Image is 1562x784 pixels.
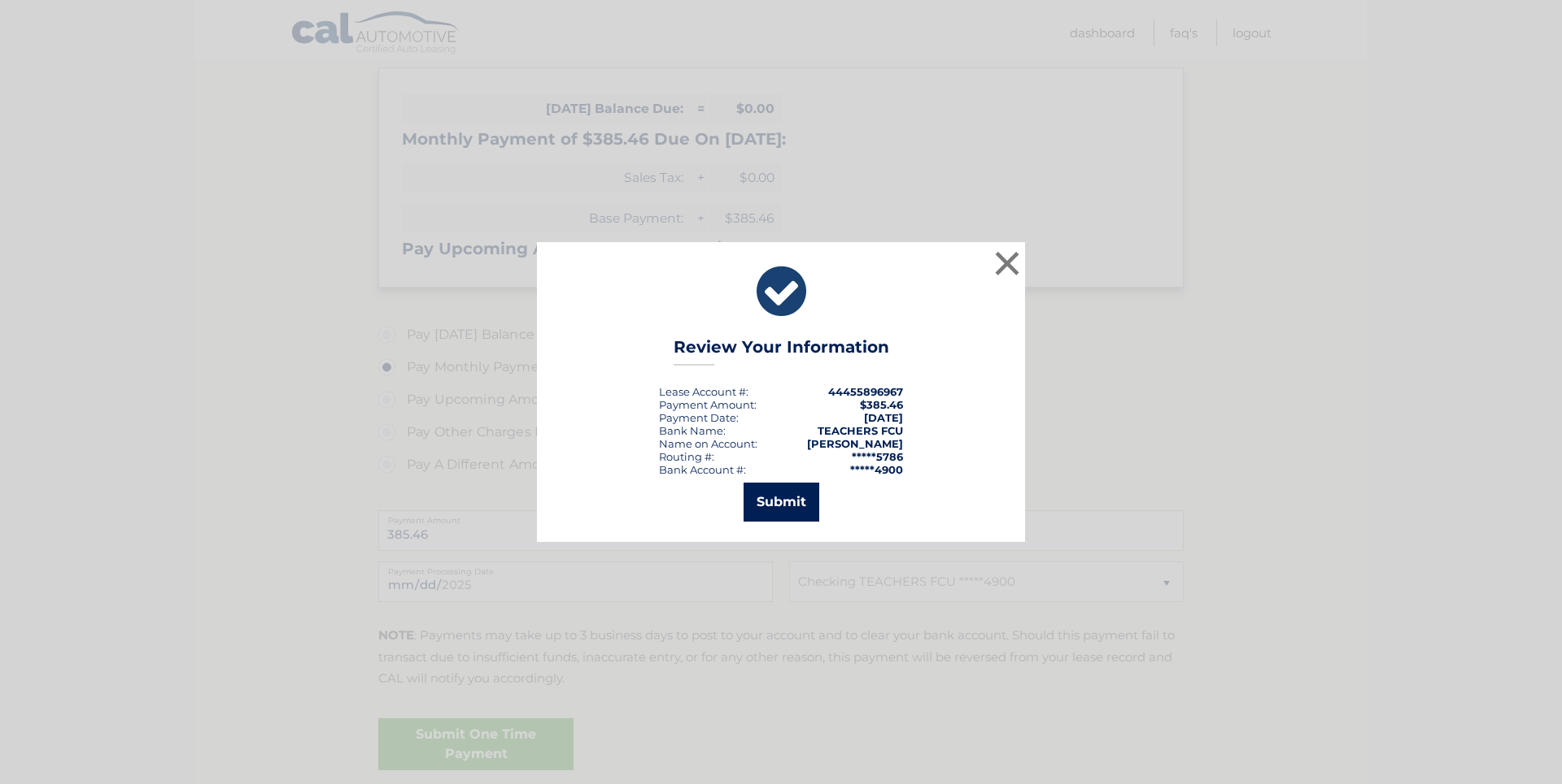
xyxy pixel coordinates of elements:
span: Payment Date [659,411,736,424]
div: : [659,411,739,424]
button: Submit [744,483,819,522]
span: [DATE] [864,411,903,424]
div: Name on Account: [659,437,757,450]
div: Bank Account #: [659,463,746,476]
div: Bank Name: [659,424,726,437]
strong: [PERSON_NAME] [807,437,903,450]
strong: 44455896967 [828,385,903,398]
div: Payment Amount: [659,398,757,411]
h3: Review Your Information [674,337,889,366]
div: Routing #: [659,450,714,463]
div: Lease Account #: [659,385,748,398]
button: × [991,247,1023,279]
span: $385.46 [860,398,903,411]
strong: TEACHERS FCU [818,424,903,437]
